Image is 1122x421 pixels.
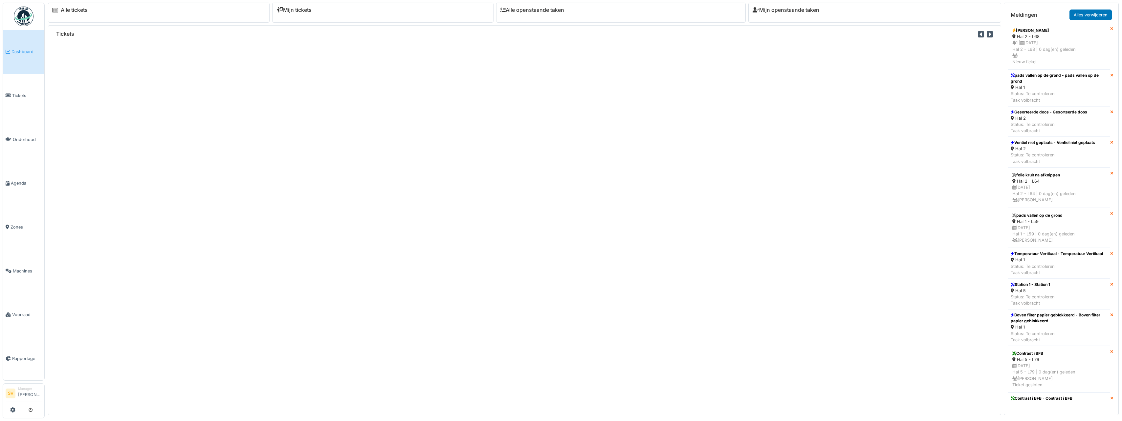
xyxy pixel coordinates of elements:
[1011,140,1095,146] div: Ventiel niet geplaats - Ventiel niet geplaats
[753,7,819,13] a: Mijn openstaande taken
[1011,115,1087,121] div: Hal 2
[1011,331,1108,343] div: Status: Te controleren Taak volbracht
[11,180,42,186] span: Agenda
[1011,12,1037,18] h6: Meldingen
[12,355,42,362] span: Rapportage
[6,389,15,398] li: SV
[1008,279,1110,310] a: Station 1 - Station 1 Hal 5 Status: Te controlerenTaak volbracht
[1011,401,1072,408] div: Hal 5
[1011,152,1095,164] div: Status: Te controleren Taak volbracht
[1011,251,1103,257] div: Temperatuur Vertikaal - Temperatuur Vertikaal
[1011,90,1108,103] div: Status: Te controleren Taak volbracht
[1012,225,1106,244] div: [DATE] Hal 1 - L59 | 0 dag(en) geleden [PERSON_NAME]
[13,268,42,274] span: Machines
[1012,218,1106,225] div: Hal 1 - L59
[1011,109,1087,115] div: Gesorteerde doos - Gesorteerde doos
[1011,294,1055,306] div: Status: Te controleren Taak volbracht
[1008,106,1110,137] a: Gesorteerde doos - Gesorteerde doos Hal 2 Status: Te controlerenTaak volbracht
[11,49,42,55] span: Dashboard
[1012,178,1106,184] div: Hal 2 - L64
[1011,395,1072,401] div: Contrast i BFB - Contrast i BFB
[276,7,312,13] a: Mijn tickets
[3,205,44,249] a: Zones
[1012,33,1106,40] div: Hal 2 - L68
[3,249,44,293] a: Machines
[1008,70,1110,106] a: pads vallen op de grond - pads vallen op de grond Hal 1 Status: Te controlerenTaak volbracht
[1069,10,1112,20] a: Alles verwijderen
[14,7,33,26] img: Badge_color-CXgf-gQk.svg
[1012,40,1106,65] div: 1 | [DATE] Hal 2 - L68 | 0 dag(en) geleden Nieuw ticket
[18,386,42,400] li: [PERSON_NAME]
[1012,172,1106,178] div: folie krult na afknippen
[1011,288,1055,294] div: Hal 5
[61,7,88,13] a: Alle tickets
[1008,137,1110,168] a: Ventiel niet geplaats - Ventiel niet geplaats Hal 2 Status: Te controlerenTaak volbracht
[1011,72,1108,84] div: pads vallen op de grond - pads vallen op de grond
[12,311,42,318] span: Voorraad
[1012,356,1106,363] div: Hal 5 - L79
[56,31,74,37] h6: Tickets
[1011,121,1087,134] div: Status: Te controleren Taak volbracht
[1012,351,1106,356] div: Contrast i BFB
[3,30,44,74] a: Dashboard
[1008,168,1110,208] a: folie krult na afknippen Hal 2 - L64 [DATE]Hal 2 - L64 | 0 dag(en) geleden [PERSON_NAME]
[1012,212,1106,218] div: pads vallen op de grond
[1008,208,1110,248] a: pads vallen op de grond Hal 1 - L59 [DATE]Hal 1 - L59 | 0 dag(en) geleden [PERSON_NAME]
[1011,263,1103,276] div: Status: Te controleren Taak volbracht
[1012,28,1106,33] div: [PERSON_NAME]
[1012,363,1106,388] div: [DATE] Hal 5 - L79 | 0 dag(en) geleden [PERSON_NAME] Ticket gesloten
[1011,146,1095,152] div: Hal 2
[3,293,44,337] a: Voorraad
[1012,184,1106,203] div: [DATE] Hal 2 - L64 | 0 dag(en) geleden [PERSON_NAME]
[3,117,44,161] a: Onderhoud
[1008,23,1110,70] a: [PERSON_NAME] Hal 2 - L68 1 |[DATE]Hal 2 - L68 | 0 dag(en) geleden Nieuw ticket
[3,161,44,205] a: Agenda
[11,224,42,230] span: Zones
[1011,324,1108,330] div: Hal 1
[18,386,42,391] div: Manager
[1011,312,1108,324] div: Boven filter papier geblokkeerd - Boven filter papier geblokkeerd
[1008,309,1110,346] a: Boven filter papier geblokkeerd - Boven filter papier geblokkeerd Hal 1 Status: Te controlerenTaa...
[3,74,44,118] a: Tickets
[3,337,44,381] a: Rapportage
[12,92,42,99] span: Tickets
[6,386,42,402] a: SV Manager[PERSON_NAME]
[1011,282,1055,288] div: Station 1 - Station 1
[500,7,564,13] a: Alle openstaande taken
[1008,248,1110,279] a: Temperatuur Vertikaal - Temperatuur Vertikaal Hal 1 Status: Te controlerenTaak volbracht
[13,136,42,143] span: Onderhoud
[1008,346,1110,392] a: Contrast i BFB Hal 5 - L79 [DATE]Hal 5 - L79 | 0 dag(en) geleden [PERSON_NAME]Ticket gesloten
[1011,257,1103,263] div: Hal 1
[1011,84,1108,90] div: Hal 1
